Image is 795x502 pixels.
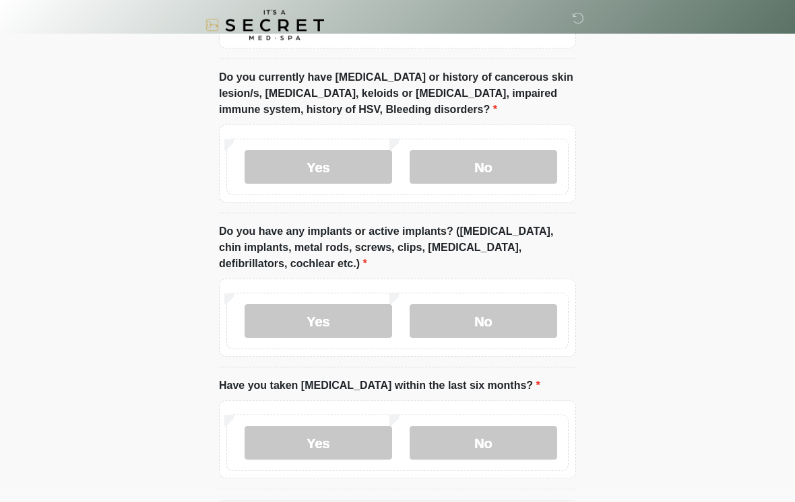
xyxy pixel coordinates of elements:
label: No [410,305,557,338]
label: No [410,427,557,460]
label: Yes [245,151,392,184]
label: Yes [245,427,392,460]
img: It's A Secret Med Spa Logo [205,10,324,40]
label: Have you taken [MEDICAL_DATA] within the last six months? [219,378,540,394]
label: Do you have any implants or active implants? ([MEDICAL_DATA], chin implants, metal rods, screws, ... [219,224,576,273]
label: Yes [245,305,392,338]
label: No [410,151,557,184]
label: Do you currently have [MEDICAL_DATA] or history of cancerous skin lesion/s, [MEDICAL_DATA], keloi... [219,70,576,118]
